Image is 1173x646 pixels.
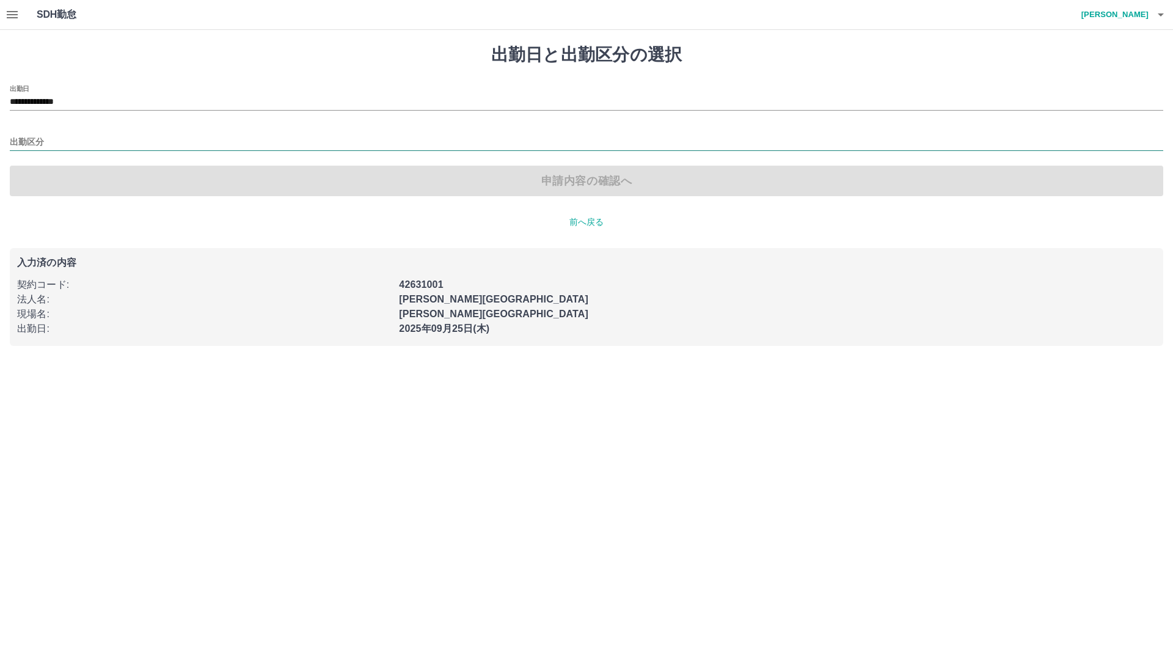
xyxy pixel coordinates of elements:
[17,321,392,336] p: 出勤日 :
[17,292,392,307] p: 法人名 :
[10,45,1163,65] h1: 出勤日と出勤区分の選択
[399,294,588,304] b: [PERSON_NAME][GEOGRAPHIC_DATA]
[399,279,443,290] b: 42631001
[17,307,392,321] p: 現場名 :
[10,84,29,93] label: 出勤日
[10,216,1163,229] p: 前へ戻る
[17,277,392,292] p: 契約コード :
[17,258,1156,268] p: 入力済の内容
[399,323,489,334] b: 2025年09月25日(木)
[399,309,588,319] b: [PERSON_NAME][GEOGRAPHIC_DATA]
